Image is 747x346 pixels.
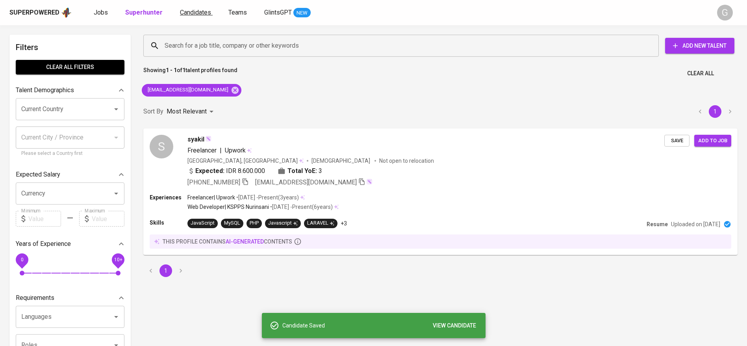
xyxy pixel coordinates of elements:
div: [EMAIL_ADDRESS][DOMAIN_NAME] [142,84,241,97]
p: +3 [341,220,347,227]
span: Freelancer [187,147,217,154]
span: Teams [228,9,247,16]
p: Experiences [150,193,187,201]
span: 0 [20,257,23,262]
img: magic_wand.svg [205,136,211,142]
a: Teams [228,8,248,18]
a: GlintsGPT NEW [264,8,311,18]
span: [DEMOGRAPHIC_DATA] [311,157,371,165]
button: Save [664,135,690,147]
span: [EMAIL_ADDRESS][DOMAIN_NAME] [142,86,233,94]
span: VIEW CANDIDATE [433,321,476,331]
button: VIEW CANDIDATE [430,318,479,333]
b: Total YoE: [287,166,317,176]
span: Add to job [698,136,727,145]
p: • [DATE] - Present ( 3 years ) [235,193,299,201]
p: Requirements [16,293,54,303]
div: Most Relevant [167,104,216,119]
b: 1 [182,67,185,73]
span: Jobs [94,9,108,16]
span: syakil [187,135,204,144]
div: IDR 8.600.000 [187,166,265,176]
p: Please select a Country first [21,150,119,158]
span: | [220,146,222,155]
p: Freelancer | Upwork [187,193,235,201]
span: Clear All filters [22,62,118,72]
div: Javascript [268,220,298,227]
span: Add New Talent [671,41,728,51]
p: Expected Salary [16,170,60,179]
a: Candidates [180,8,213,18]
input: Value [92,211,124,227]
div: PHP [250,220,259,227]
span: Upwork [225,147,246,154]
span: [PHONE_NUMBER] [187,179,240,186]
p: • [DATE] - Present ( 6 years ) [269,203,333,211]
div: G [717,5,733,20]
b: Superhunter [125,9,163,16]
img: magic_wand.svg [366,179,373,185]
button: Clear All [684,66,717,81]
div: Talent Demographics [16,82,124,98]
span: NEW [293,9,311,17]
p: Talent Demographics [16,86,74,95]
div: S [150,135,173,158]
p: Not open to relocation [379,157,434,165]
button: Open [111,311,122,322]
button: Add to job [694,135,731,147]
button: Add New Talent [665,38,734,54]
p: Uploaded on [DATE] [671,220,720,228]
b: 1 - 1 [166,67,177,73]
div: [GEOGRAPHIC_DATA], [GEOGRAPHIC_DATA] [187,157,304,165]
input: Value [28,211,61,227]
p: Most Relevant [167,107,207,116]
div: Years of Experience [16,236,124,252]
a: SsyakilFreelancer|Upwork[GEOGRAPHIC_DATA], [GEOGRAPHIC_DATA][DEMOGRAPHIC_DATA] Not open to reloca... [143,128,738,255]
p: Showing of talent profiles found [143,66,237,81]
p: Years of Experience [16,239,71,249]
a: Jobs [94,8,109,18]
p: Web Developer | KSPPS Nurinsani [187,203,269,211]
button: Open [111,188,122,199]
a: Superhunter [125,8,164,18]
button: Clear All filters [16,60,124,74]
img: app logo [61,7,72,19]
div: LARAVEL [307,220,334,227]
div: Superpowered [9,8,59,17]
button: Open [111,104,122,115]
div: MySQL [224,220,240,227]
button: page 1 [709,105,721,118]
button: page 1 [159,264,172,277]
span: [EMAIL_ADDRESS][DOMAIN_NAME] [255,179,357,186]
div: Expected Salary [16,167,124,182]
p: this profile contains contents [163,238,292,246]
p: Skills [150,219,187,227]
div: Candidate Saved [282,318,479,333]
span: Candidates [180,9,211,16]
span: AI-generated [226,238,264,245]
p: Sort By [143,107,163,116]
span: GlintsGPT [264,9,292,16]
nav: pagination navigation [143,264,188,277]
span: Clear All [687,69,714,78]
div: JavaScript [191,220,215,227]
a: Superpoweredapp logo [9,7,72,19]
nav: pagination navigation [693,105,738,118]
h6: Filters [16,41,124,54]
b: Expected: [195,166,224,176]
span: 10+ [114,257,122,262]
span: Save [668,136,686,145]
span: 3 [319,166,322,176]
div: Requirements [16,290,124,306]
p: Resume [647,220,668,228]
